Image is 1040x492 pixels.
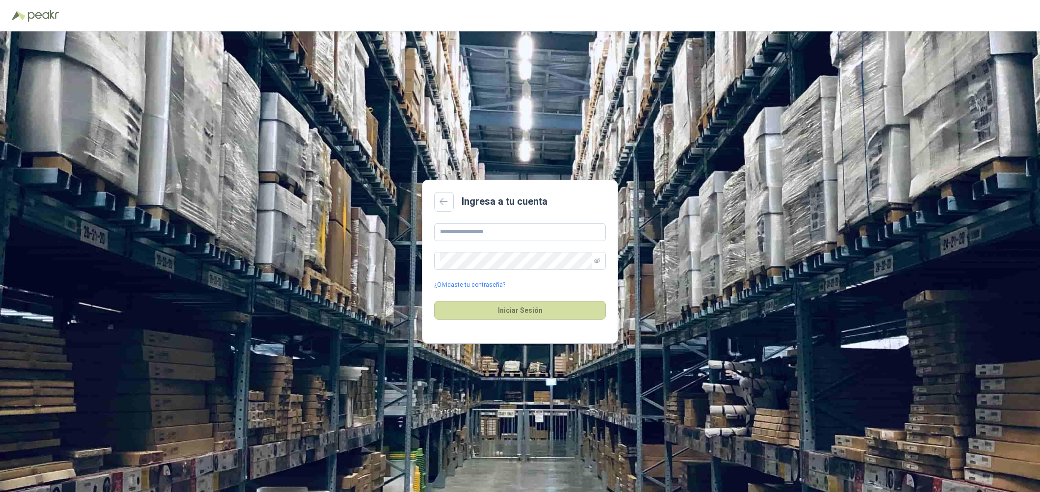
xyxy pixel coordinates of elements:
img: Peakr [27,10,59,22]
span: eye-invisible [594,258,600,264]
h2: Ingresa a tu cuenta [462,194,547,209]
a: ¿Olvidaste tu contraseña? [434,280,505,290]
img: Logo [12,11,26,21]
button: Iniciar Sesión [434,301,606,320]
